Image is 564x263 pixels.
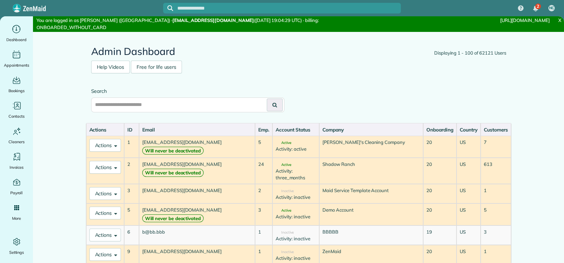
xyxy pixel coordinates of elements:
[481,184,511,203] td: 1
[89,187,121,200] button: Actions
[423,225,457,245] td: 19
[484,126,508,133] div: Customers
[3,236,30,256] a: Settings
[124,136,139,158] td: 1
[500,17,550,23] a: [URL][DOMAIN_NAME]
[276,163,291,167] span: Active
[9,249,24,256] span: Settings
[457,158,481,184] td: US
[319,158,423,184] td: Shadow Ranch
[3,100,30,120] a: Contacts
[255,225,272,245] td: 1
[89,126,121,133] div: Actions
[89,207,121,219] button: Actions
[276,146,316,152] div: Activity: active
[276,189,294,193] span: Inactive
[3,74,30,94] a: Bookings
[124,184,139,203] td: 3
[142,147,204,155] strong: Will never be deactivated
[481,203,511,225] td: 5
[434,50,506,57] div: Displaying 1 - 100 of 62121 Users
[89,248,121,261] button: Actions
[276,231,294,234] span: Inactive
[131,61,182,73] a: Free for life users
[124,203,139,225] td: 5
[124,158,139,184] td: 2
[460,126,477,133] div: Country
[3,177,30,196] a: Payroll
[124,225,139,245] td: 6
[139,203,255,225] td: [EMAIL_ADDRESS][DOMAIN_NAME]
[91,46,506,57] h2: Admin Dashboard
[139,158,255,184] td: [EMAIL_ADDRESS][DOMAIN_NAME]
[255,136,272,158] td: 5
[142,214,204,223] strong: Will never be deactivated
[9,87,25,94] span: Bookings
[276,168,316,181] div: Activity: three_months
[10,189,23,196] span: Payroll
[91,88,284,95] label: Search
[9,113,24,120] span: Contacts
[457,225,481,245] td: US
[319,184,423,203] td: Maid Service Template Account
[12,215,21,222] span: More
[276,213,316,220] div: Activity: inactive
[142,126,252,133] div: Email
[163,5,173,11] button: Focus search
[276,255,316,262] div: Activity: inactive
[255,184,272,203] td: 2
[4,62,29,69] span: Appointments
[139,184,255,203] td: [EMAIL_ADDRESS][DOMAIN_NAME]
[423,158,457,184] td: 20
[139,225,255,245] td: b@bb.bbb
[89,139,121,152] button: Actions
[481,225,511,245] td: 3
[549,5,554,11] span: NC
[276,235,316,242] div: Activity: inactive
[276,194,316,201] div: Activity: inactive
[423,203,457,225] td: 20
[3,49,30,69] a: Appointments
[319,225,423,245] td: BBBBB
[537,4,539,9] span: 2
[10,164,24,171] span: Invoices
[258,126,269,133] div: Emp.
[276,250,294,254] span: Inactive
[555,16,564,24] a: X
[3,151,30,171] a: Invoices
[172,17,254,23] strong: [EMAIL_ADDRESS][DOMAIN_NAME]
[6,36,27,43] span: Dashboard
[255,203,272,225] td: 3
[481,136,511,158] td: 7
[276,126,316,133] div: Account Status
[528,1,543,16] div: 2 unread notifications
[423,136,457,158] td: 20
[9,138,24,145] span: Cleaners
[276,141,291,145] span: Active
[423,184,457,203] td: 20
[3,125,30,145] a: Cleaners
[127,126,136,133] div: ID
[139,136,255,158] td: [EMAIL_ADDRESS][DOMAIN_NAME]
[276,209,291,212] span: Active
[457,203,481,225] td: US
[89,161,121,174] button: Actions
[319,203,423,225] td: Demo Account
[319,136,423,158] td: [PERSON_NAME]'s Cleaning Company
[481,158,511,184] td: 613
[33,16,378,32] div: You are logged in as [PERSON_NAME] ([GEOGRAPHIC_DATA]) · ([DATE] 19:04:29 UTC) · billing: ONBOARD...
[142,169,204,177] strong: Will never be deactivated
[457,184,481,203] td: US
[167,5,173,11] svg: Focus search
[322,126,420,133] div: Company
[457,136,481,158] td: US
[91,61,130,73] a: Help Videos
[3,23,30,43] a: Dashboard
[426,126,453,133] div: Onboarding
[89,229,121,241] button: Actions
[255,158,272,184] td: 24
